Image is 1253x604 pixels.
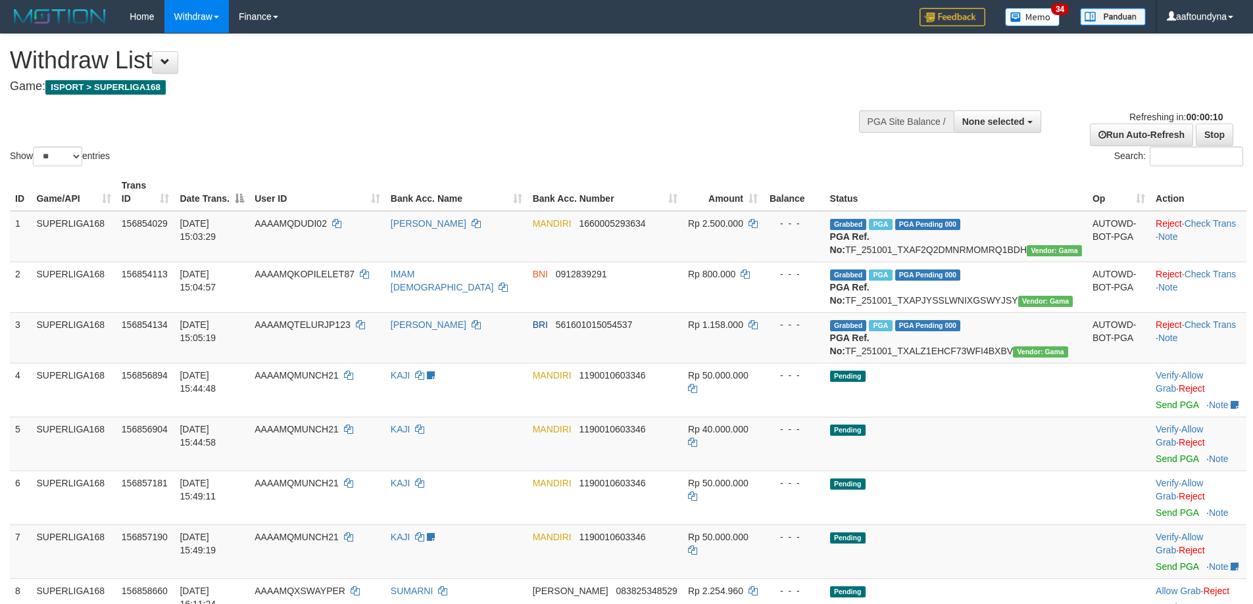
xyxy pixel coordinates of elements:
[1209,561,1229,572] a: Note
[763,174,825,211] th: Balance
[33,147,82,166] select: Showentries
[45,80,166,95] span: ISPORT > SUPERLIGA168
[1156,532,1179,542] a: Verify
[122,319,168,330] span: 156854134
[10,47,822,74] h1: Withdraw List
[255,319,351,330] span: AAAAMQTELURJP123
[688,424,749,434] span: Rp 40.000.000
[1156,478,1179,488] a: Verify
[869,320,892,331] span: Marked by aafsengchandara
[688,478,749,488] span: Rp 50.000.000
[391,218,466,229] a: [PERSON_NAME]
[10,417,31,471] td: 5
[830,269,867,281] span: Grabbed
[1150,312,1246,363] td: · ·
[180,424,216,448] span: [DATE] 15:44:58
[1158,231,1178,242] a: Note
[830,320,867,331] span: Grabbed
[1150,147,1243,166] input: Search:
[768,423,820,436] div: - - -
[579,478,645,488] span: Copy 1190010603346 to clipboard
[180,218,216,242] span: [DATE] 15:03:29
[688,269,735,279] span: Rp 800.000
[688,218,743,229] span: Rp 2.500.000
[869,269,892,281] span: Marked by aafchhiseyha
[122,218,168,229] span: 156854029
[895,219,961,230] span: PGA Pending
[10,262,31,312] td: 2
[10,7,110,26] img: MOTION_logo.png
[768,267,820,281] div: - - -
[31,363,116,417] td: SUPERLIGA168
[1051,3,1069,15] span: 34
[1027,245,1082,256] span: Vendor URL: https://trx31.1velocity.biz
[533,424,572,434] span: MANDIRI
[825,312,1087,363] td: TF_251001_TXALZ1EHCF73WFI4BXBV
[255,478,339,488] span: AAAAMQMUNCH21
[920,8,985,26] img: Feedback.jpg
[122,586,168,596] span: 156858660
[31,417,116,471] td: SUPERLIGA168
[528,174,683,211] th: Bank Acc. Number: activate to sort column ascending
[1179,545,1205,555] a: Reject
[1005,8,1060,26] img: Button%20Memo.svg
[830,219,867,230] span: Grabbed
[1087,211,1150,262] td: AUTOWD-BOT-PGA
[533,319,548,330] span: BRI
[962,116,1025,127] span: None selected
[533,370,572,381] span: MANDIRI
[533,532,572,542] span: MANDIRI
[1196,124,1233,146] a: Stop
[10,363,31,417] td: 4
[1179,491,1205,501] a: Reject
[1209,507,1229,518] a: Note
[688,586,743,596] span: Rp 2.254.960
[1156,586,1200,596] a: Allow Grab
[1129,112,1223,122] span: Refreshing in:
[768,530,820,544] div: - - -
[1156,532,1203,555] a: Allow Grab
[10,147,110,166] label: Show entries
[1156,424,1203,448] span: ·
[180,319,216,343] span: [DATE] 15:05:19
[1150,211,1246,262] td: · ·
[1150,417,1246,471] td: · ·
[31,312,116,363] td: SUPERLIGA168
[10,211,31,262] td: 1
[768,476,820,490] div: - - -
[579,218,645,229] span: Copy 1660005293634 to clipboard
[556,319,633,330] span: Copy 561601015054537 to clipboard
[895,320,961,331] span: PGA Pending
[1150,524,1246,578] td: · ·
[1150,174,1246,211] th: Action
[1090,124,1193,146] a: Run Auto-Refresh
[1150,471,1246,524] td: · ·
[825,262,1087,312] td: TF_251001_TXAPJYSSLWNIXGSWYJSY
[1156,370,1203,394] span: ·
[31,211,116,262] td: SUPERLIGA168
[533,478,572,488] span: MANDIRI
[255,218,327,229] span: AAAAMQDUDI02
[1013,346,1068,358] span: Vendor URL: https://trx31.1velocity.biz
[122,269,168,279] span: 156854113
[1156,400,1198,410] a: Send PGA
[1185,218,1237,229] a: Check Trans
[180,532,216,555] span: [DATE] 15:49:19
[391,532,410,542] a: KAJI
[1087,174,1150,211] th: Op: activate to sort column ascending
[1156,269,1182,279] a: Reject
[1185,269,1237,279] a: Check Trans
[180,269,216,292] span: [DATE] 15:04:57
[385,174,528,211] th: Bank Acc. Name: activate to sort column ascending
[249,174,385,211] th: User ID: activate to sort column ascending
[31,174,116,211] th: Game/API: activate to sort column ascending
[31,262,116,312] td: SUPERLIGA168
[1156,561,1198,572] a: Send PGA
[391,478,410,488] a: KAJI
[688,370,749,381] span: Rp 50.000.000
[122,478,168,488] span: 156857181
[1156,478,1203,501] span: ·
[1156,586,1203,596] span: ·
[31,471,116,524] td: SUPERLIGA168
[869,219,892,230] span: Marked by aafsoycanthlai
